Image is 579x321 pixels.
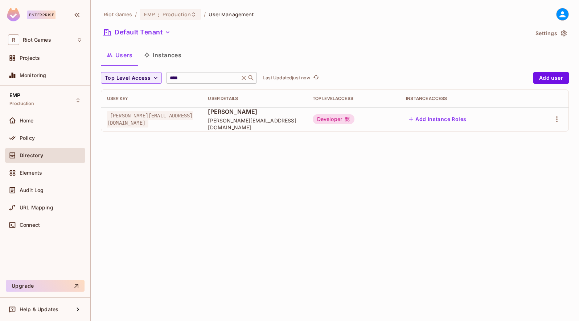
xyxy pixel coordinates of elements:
[6,280,85,292] button: Upgrade
[163,11,191,18] span: Production
[20,118,34,124] span: Home
[20,55,40,61] span: Projects
[8,34,19,45] span: R
[20,72,46,78] span: Monitoring
[23,37,51,43] span: Workspace: Riot Games
[533,28,569,39] button: Settings
[533,72,569,84] button: Add user
[138,46,187,64] button: Instances
[310,74,320,82] span: Click to refresh data
[312,74,320,82] button: refresh
[157,12,160,17] span: :
[20,135,35,141] span: Policy
[135,11,137,18] li: /
[20,187,44,193] span: Audit Log
[20,307,58,312] span: Help & Updates
[406,96,523,101] div: Instance Access
[107,111,193,128] span: [PERSON_NAME][EMAIL_ADDRESS][DOMAIN_NAME]
[20,222,40,228] span: Connect
[20,153,43,158] span: Directory
[7,8,20,21] img: SReyMgAAAABJRU5ErkJggg==
[204,11,206,18] li: /
[208,96,301,101] div: User Details
[313,74,319,82] span: refresh
[105,74,151,83] span: Top Level Access
[209,11,254,18] span: User Management
[263,75,310,81] p: Last Updated just now
[101,26,173,38] button: Default Tenant
[104,11,132,18] span: the active workspace
[313,114,354,124] div: Developer
[144,11,155,18] span: EMP
[27,11,56,19] div: Enterprise
[9,92,20,98] span: EMP
[208,108,301,116] span: [PERSON_NAME]
[406,113,469,125] button: Add Instance Roles
[208,117,301,131] span: [PERSON_NAME][EMAIL_ADDRESS][DOMAIN_NAME]
[101,72,162,84] button: Top Level Access
[20,170,42,176] span: Elements
[9,101,34,107] span: Production
[313,96,394,101] div: Top Level Access
[20,205,53,210] span: URL Mapping
[101,46,138,64] button: Users
[107,96,196,101] div: User Key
